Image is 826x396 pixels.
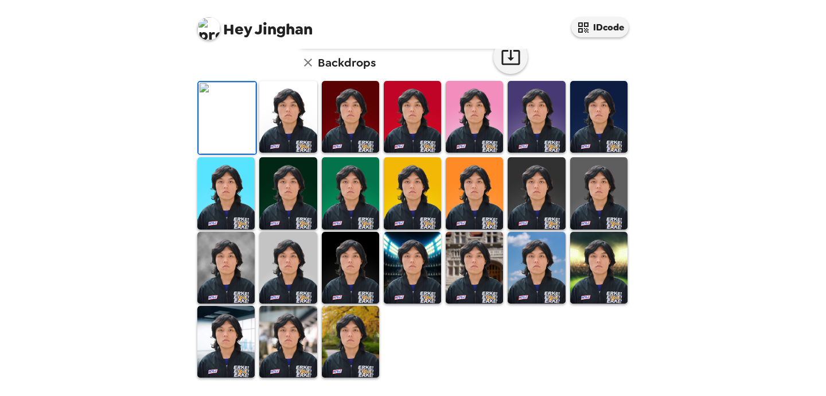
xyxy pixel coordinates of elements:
img: Original [198,82,256,154]
h6: Backdrops [318,53,376,72]
span: Hey [223,19,252,40]
span: Jinghan [197,11,313,37]
button: IDcode [571,17,629,37]
img: profile pic [197,17,220,40]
